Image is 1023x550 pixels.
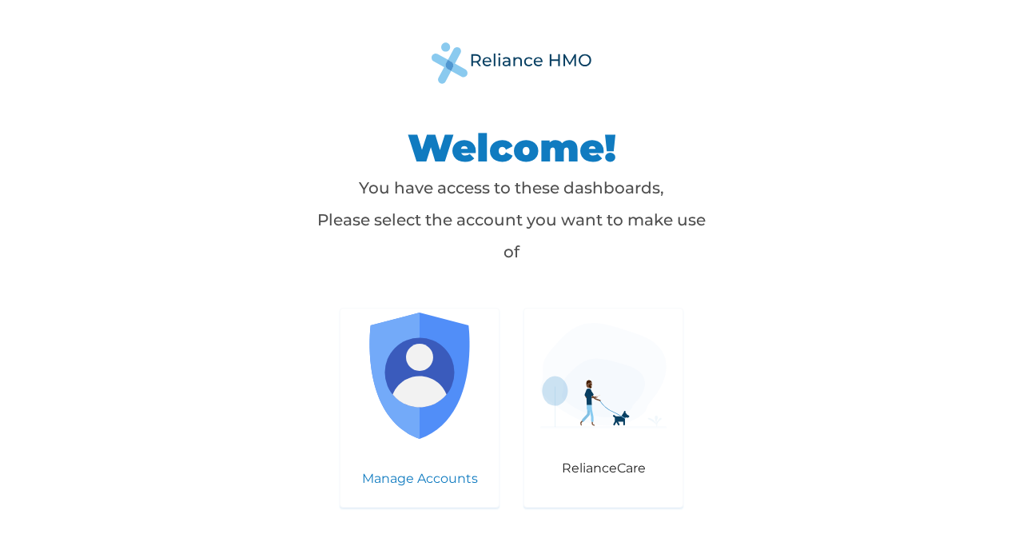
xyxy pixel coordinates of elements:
h1: Welcome! [312,124,711,172]
img: user [356,313,483,439]
p: You have access to these dashboards, Please select the account you want to make use of [312,172,711,268]
p: RelianceCare [540,460,667,476]
img: enrollee [540,323,667,428]
img: Reliance Health's Logo [432,42,591,83]
p: Manage Accounts [356,471,483,486]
